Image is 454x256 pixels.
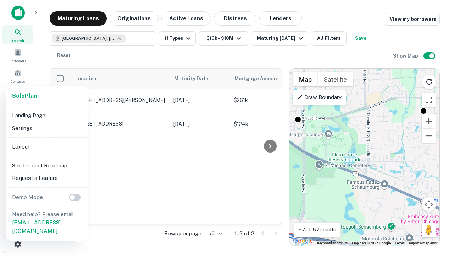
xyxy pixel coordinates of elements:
a: [EMAIL_ADDRESS][DOMAIN_NAME] [12,219,61,234]
iframe: Chat Widget [419,176,454,210]
li: Logout [9,140,85,153]
li: Settings [9,122,85,135]
a: SoloPlan [12,92,37,100]
strong: Solo Plan [12,92,37,99]
li: See Product Roadmap [9,159,85,172]
p: Need help? Please email [12,210,82,235]
p: Demo Mode [9,193,46,202]
li: Request a Feature [9,172,85,185]
li: Landing Page [9,109,85,122]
